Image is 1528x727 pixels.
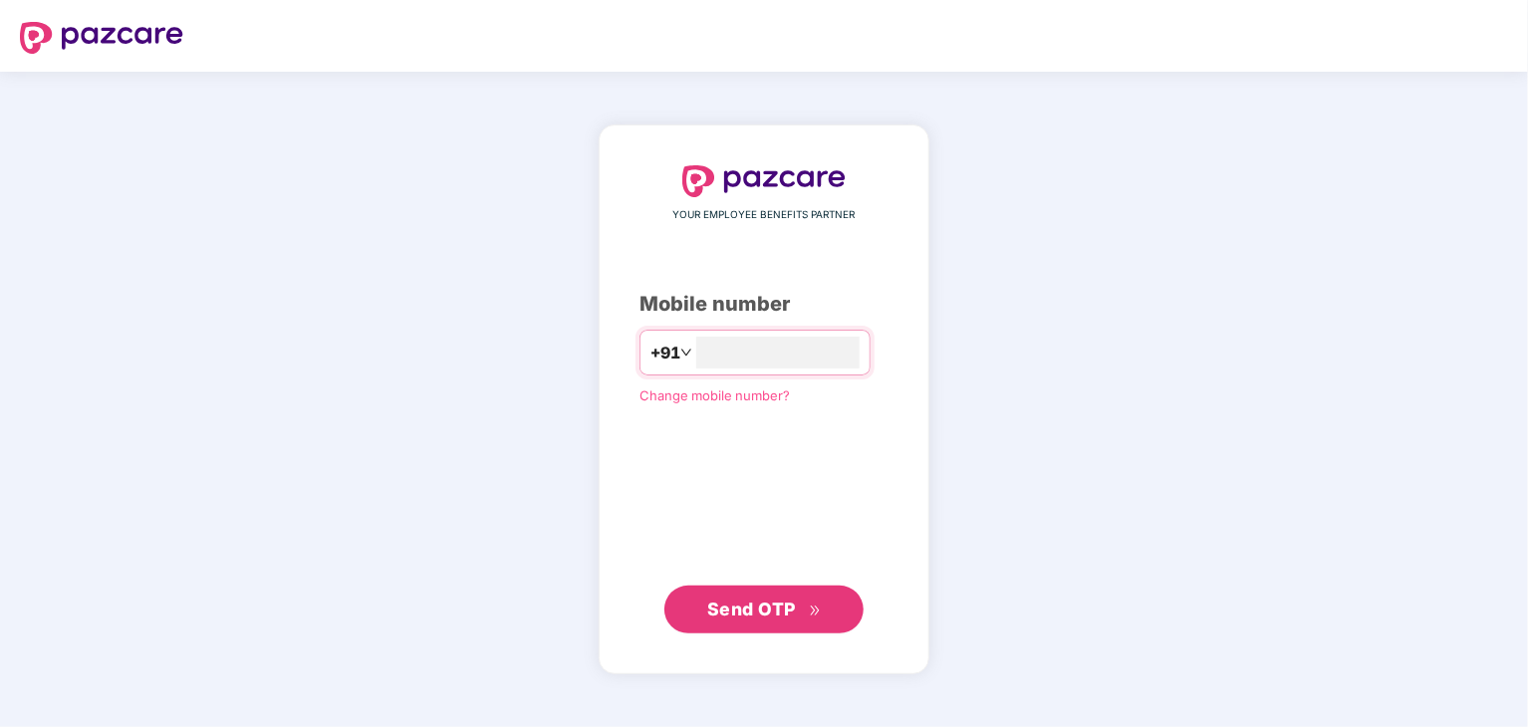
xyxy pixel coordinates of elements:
[707,599,796,619] span: Send OTP
[664,586,864,633] button: Send OTPdouble-right
[682,165,846,197] img: logo
[673,207,856,223] span: YOUR EMPLOYEE BENEFITS PARTNER
[20,22,183,54] img: logo
[639,289,889,320] div: Mobile number
[650,341,680,365] span: +91
[809,605,822,617] span: double-right
[680,347,692,359] span: down
[639,387,790,403] a: Change mobile number?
